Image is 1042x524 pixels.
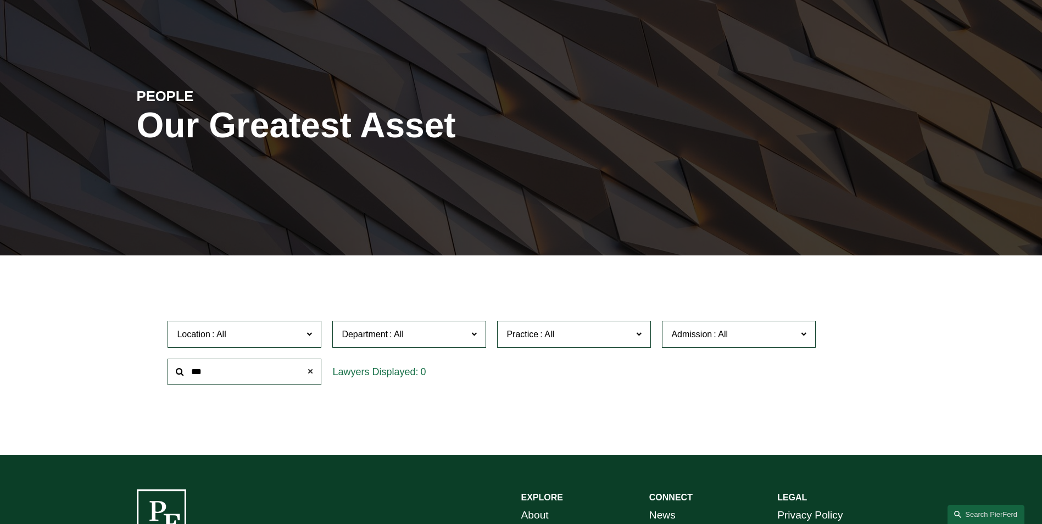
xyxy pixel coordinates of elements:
h1: Our Greatest Asset [137,105,649,146]
a: Search this site [948,505,1024,524]
strong: LEGAL [777,493,807,502]
span: Practice [506,330,538,339]
span: Location [177,330,210,339]
strong: CONNECT [649,493,693,502]
strong: EXPLORE [521,493,563,502]
h4: PEOPLE [137,87,329,105]
span: Admission [671,330,712,339]
span: 0 [420,366,426,377]
span: Department [342,330,388,339]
